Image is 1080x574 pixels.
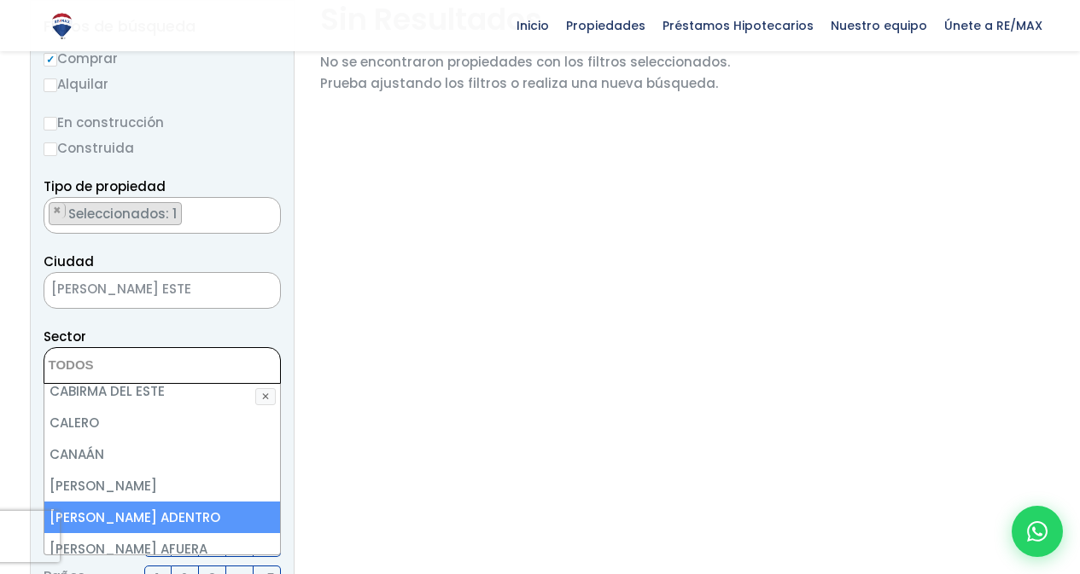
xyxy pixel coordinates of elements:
[822,13,936,38] span: Nuestro equipo
[261,202,271,219] button: Remove all items
[44,117,57,130] input: En construcción
[255,388,276,405] button: ✕
[49,202,182,225] li: TERRENO
[67,205,181,223] span: Seleccionados: 1
[47,11,77,41] img: Logo de REMAX
[44,328,86,345] span: Sector
[44,272,281,309] span: SANTO DOMINGO ESTE
[44,73,281,95] label: Alquilar
[44,252,94,270] span: Ciudad
[44,78,57,92] input: Alquilar
[53,203,61,218] span: ×
[936,13,1051,38] span: Únete a RE/MAX
[44,48,281,69] label: Comprar
[654,13,822,38] span: Préstamos Hipotecarios
[44,198,54,235] textarea: Search
[44,502,280,533] li: [PERSON_NAME] ADENTRO
[44,438,280,470] li: CANAÁN
[44,407,280,438] li: CALERO
[44,137,281,159] label: Construida
[44,533,280,565] li: [PERSON_NAME] AFUERA
[44,375,280,407] li: CABIRMA DEL ESTE
[320,51,730,94] p: No se encontraron propiedades con los filtros seleccionados. Prueba ajustando los filtros o reali...
[44,112,281,133] label: En construcción
[44,470,280,502] li: [PERSON_NAME]
[44,142,57,156] input: Construida
[254,283,263,299] span: ×
[50,203,66,218] button: Remove item
[44,53,57,67] input: Comprar
[262,203,271,218] span: ×
[508,13,558,38] span: Inicio
[237,277,263,304] button: Remove all items
[44,348,210,385] textarea: Search
[44,177,166,195] span: Tipo de propiedad
[44,277,237,301] span: SANTO DOMINGO ESTE
[558,13,654,38] span: Propiedades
